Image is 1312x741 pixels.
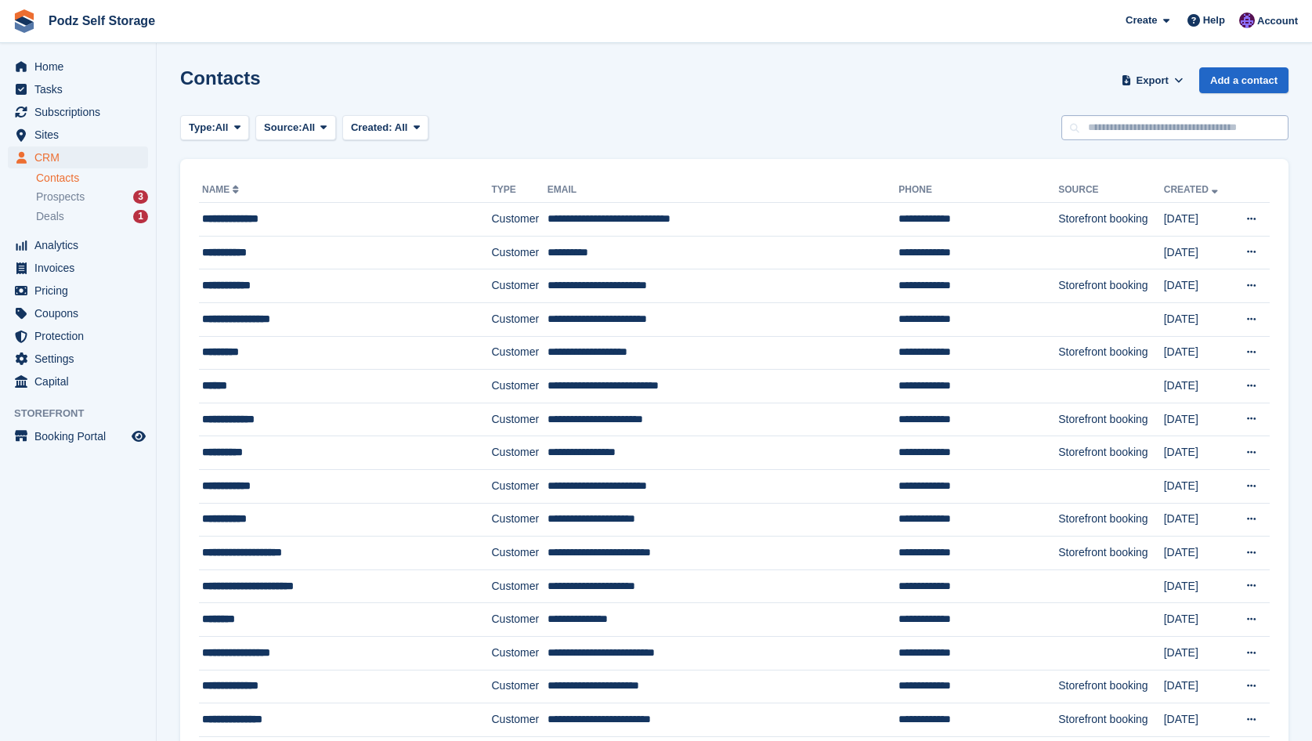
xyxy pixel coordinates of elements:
a: Created [1164,184,1221,195]
a: Add a contact [1199,67,1289,93]
a: menu [8,280,148,302]
th: Email [548,178,898,203]
a: menu [8,302,148,324]
td: [DATE] [1164,636,1231,670]
span: Created: [351,121,392,133]
a: Name [202,184,242,195]
td: [DATE] [1164,302,1231,336]
td: Customer [492,336,548,370]
span: Source: [264,120,302,136]
td: Customer [492,703,548,737]
td: [DATE] [1164,236,1231,269]
a: menu [8,146,148,168]
a: menu [8,234,148,256]
td: Storefront booking [1058,670,1164,703]
td: Storefront booking [1058,203,1164,237]
td: Storefront booking [1058,436,1164,470]
td: Storefront booking [1058,703,1164,737]
button: Created: All [342,115,428,141]
td: [DATE] [1164,503,1231,537]
td: [DATE] [1164,603,1231,637]
img: stora-icon-8386f47178a22dfd0bd8f6a31ec36ba5ce8667c1dd55bd0f319d3a0aa187defe.svg [13,9,36,33]
span: Home [34,56,128,78]
span: All [215,120,229,136]
td: Storefront booking [1058,503,1164,537]
td: Customer [492,670,548,703]
span: Storefront [14,406,156,421]
span: Type: [189,120,215,136]
span: Tasks [34,78,128,100]
td: [DATE] [1164,569,1231,603]
td: Customer [492,269,548,303]
a: menu [8,101,148,123]
span: Invoices [34,257,128,279]
td: Customer [492,469,548,503]
td: Customer [492,436,548,470]
span: Prospects [36,190,85,204]
a: Contacts [36,171,148,186]
a: menu [8,325,148,347]
span: Deals [36,209,64,224]
h1: Contacts [180,67,261,89]
td: [DATE] [1164,703,1231,737]
span: All [302,120,316,136]
td: Customer [492,403,548,436]
td: [DATE] [1164,203,1231,237]
td: [DATE] [1164,269,1231,303]
a: menu [8,348,148,370]
a: Podz Self Storage [42,8,161,34]
span: Create [1126,13,1157,28]
td: [DATE] [1164,670,1231,703]
span: Subscriptions [34,101,128,123]
span: Pricing [34,280,128,302]
td: Storefront booking [1058,403,1164,436]
span: Analytics [34,234,128,256]
div: 3 [133,190,148,204]
a: Preview store [129,427,148,446]
button: Type: All [180,115,249,141]
span: Help [1203,13,1225,28]
span: Coupons [34,302,128,324]
span: Sites [34,124,128,146]
td: Storefront booking [1058,336,1164,370]
th: Phone [898,178,1058,203]
td: [DATE] [1164,436,1231,470]
td: Customer [492,603,548,637]
button: Source: All [255,115,336,141]
a: menu [8,370,148,392]
span: Booking Portal [34,425,128,447]
td: Storefront booking [1058,269,1164,303]
td: Customer [492,636,548,670]
td: [DATE] [1164,370,1231,403]
td: [DATE] [1164,403,1231,436]
td: Customer [492,203,548,237]
a: menu [8,124,148,146]
div: 1 [133,210,148,223]
td: Customer [492,370,548,403]
td: Customer [492,503,548,537]
td: Customer [492,537,548,570]
td: Storefront booking [1058,537,1164,570]
span: Protection [34,325,128,347]
a: menu [8,56,148,78]
td: [DATE] [1164,336,1231,370]
span: Account [1257,13,1298,29]
span: Capital [34,370,128,392]
a: menu [8,78,148,100]
td: Customer [492,236,548,269]
a: menu [8,257,148,279]
a: Prospects 3 [36,189,148,205]
span: Export [1137,73,1169,89]
span: CRM [34,146,128,168]
img: Jawed Chowdhary [1239,13,1255,28]
a: menu [8,425,148,447]
td: [DATE] [1164,537,1231,570]
span: Settings [34,348,128,370]
button: Export [1118,67,1187,93]
span: All [395,121,408,133]
a: Deals 1 [36,208,148,225]
th: Type [492,178,548,203]
td: [DATE] [1164,469,1231,503]
th: Source [1058,178,1164,203]
td: Customer [492,569,548,603]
